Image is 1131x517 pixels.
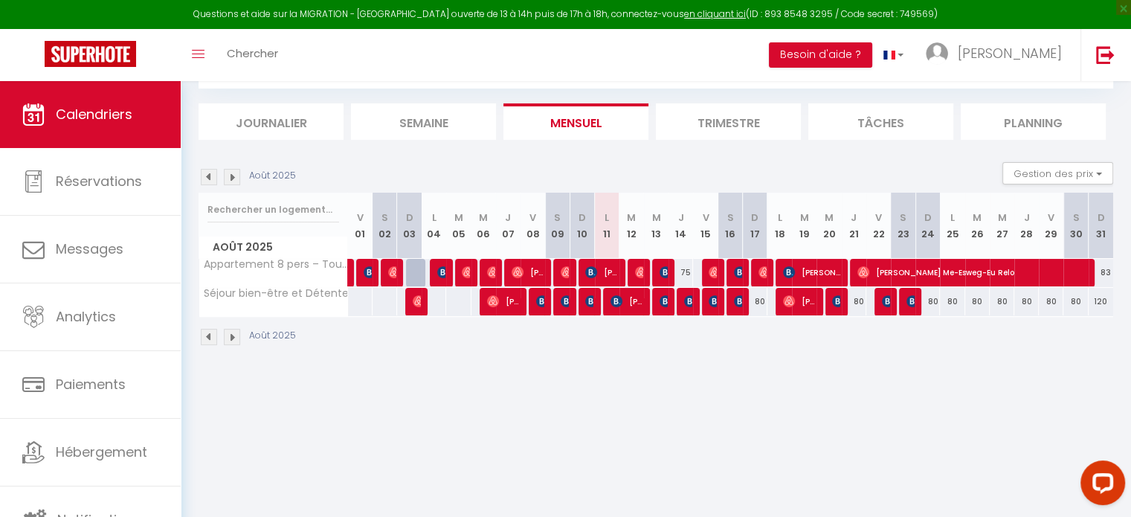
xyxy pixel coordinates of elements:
abbr: M [652,211,661,225]
span: [PERSON_NAME] [734,258,742,286]
th: 26 [965,193,990,259]
img: Super Booking [45,41,136,67]
abbr: M [627,211,636,225]
abbr: V [1048,211,1054,225]
th: 13 [644,193,668,259]
th: 23 [891,193,915,259]
th: 27 [990,193,1014,259]
a: Chercher [216,29,289,81]
abbr: D [751,211,758,225]
div: 80 [842,288,866,315]
div: 80 [1014,288,1039,315]
abbr: S [727,211,734,225]
span: [PERSON_NAME] [758,258,767,286]
span: [PERSON_NAME] [635,258,643,286]
div: 80 [940,288,964,315]
li: Mensuel [503,103,648,140]
th: 05 [446,193,471,259]
p: Août 2025 [249,329,296,343]
abbr: S [554,211,561,225]
th: 09 [545,193,570,259]
li: Semaine [351,103,496,140]
abbr: S [381,211,388,225]
abbr: V [529,211,536,225]
abbr: M [997,211,1006,225]
span: [PERSON_NAME] [364,258,372,286]
th: 07 [496,193,521,259]
div: 80 [1039,288,1063,315]
span: [PERSON_NAME] [832,287,840,315]
div: 80 [965,288,990,315]
span: [PERSON_NAME] [PERSON_NAME][DATE] [512,258,544,286]
p: Août 2025 [249,169,296,183]
abbr: S [1072,211,1079,225]
span: [PERSON_NAME] [487,287,520,315]
div: 83 [1089,259,1113,286]
span: [PERSON_NAME] [585,258,618,286]
abbr: D [1098,211,1105,225]
th: 10 [570,193,594,259]
th: 20 [816,193,841,259]
abbr: V [702,211,709,225]
span: Réservations [56,172,142,190]
span: Hébergement [56,443,147,461]
th: 19 [792,193,816,259]
abbr: J [1024,211,1030,225]
span: [PERSON_NAME] [PERSON_NAME] [882,287,890,315]
th: 14 [668,193,693,259]
span: [PERSON_NAME] [783,258,840,286]
abbr: M [479,211,488,225]
li: Journalier [199,103,344,140]
span: Paiements [56,375,126,394]
span: [PERSON_NAME] Me-Esweg-Eu Relo [857,258,1086,286]
span: [PERSON_NAME] [487,258,495,286]
abbr: J [678,211,684,225]
abbr: L [432,211,436,225]
li: Tâches [808,103,953,140]
th: 28 [1014,193,1039,259]
div: 80 [915,288,940,315]
abbr: M [825,211,834,225]
span: [PERSON_NAME] [660,287,668,315]
div: 80 [1063,288,1088,315]
abbr: J [851,211,857,225]
span: [PERSON_NAME] [709,287,717,315]
th: 22 [866,193,891,259]
span: [PERSON_NAME] [684,287,692,315]
abbr: S [900,211,906,225]
a: ... [PERSON_NAME] [915,29,1080,81]
abbr: L [950,211,955,225]
span: [PERSON_NAME] [561,287,569,315]
span: [PERSON_NAME] [610,287,643,315]
button: Gestion des prix [1002,162,1113,184]
th: 29 [1039,193,1063,259]
th: 04 [422,193,446,259]
span: Analytics [56,307,116,326]
div: 80 [743,288,767,315]
abbr: D [924,211,932,225]
div: 80 [990,288,1014,315]
span: Appartement 8 pers – Tout équipé [202,259,350,270]
span: Août 2025 [199,237,347,258]
th: 12 [619,193,644,259]
th: 01 [348,193,373,259]
abbr: L [605,211,609,225]
a: en cliquant ici [684,7,746,20]
span: [PERSON_NAME] [561,258,569,286]
abbr: L [778,211,782,225]
button: Besoin d'aide ? [769,42,872,68]
th: 25 [940,193,964,259]
a: Hairabetian Lamour [348,259,355,287]
th: 15 [693,193,718,259]
iframe: LiveChat chat widget [1069,455,1131,517]
th: 24 [915,193,940,259]
abbr: M [454,211,463,225]
span: Messages [56,240,123,258]
span: [PERSON_NAME] [783,287,816,315]
abbr: D [579,211,586,225]
abbr: J [505,211,511,225]
th: 30 [1063,193,1088,259]
abbr: V [875,211,882,225]
span: [PERSON_NAME] [437,258,445,286]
